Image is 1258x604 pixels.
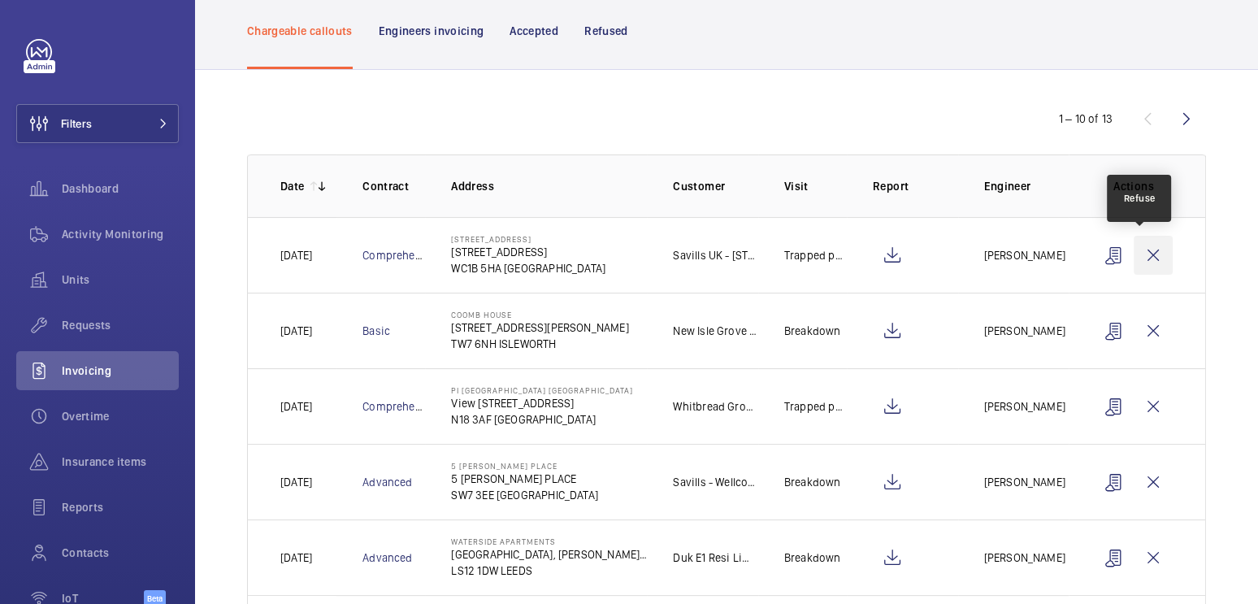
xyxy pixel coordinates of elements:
[247,23,353,39] p: Chargeable callouts
[451,260,605,276] p: WC1B 5HA [GEOGRAPHIC_DATA]
[280,178,304,194] p: Date
[451,395,633,411] p: View [STREET_ADDRESS]
[362,324,390,337] a: Basic
[784,550,841,566] p: Breakdown
[280,398,312,415] p: [DATE]
[984,398,1065,415] p: [PERSON_NAME]
[62,180,179,197] span: Dashboard
[673,178,757,194] p: Customer
[362,476,412,489] a: Advanced
[62,545,179,561] span: Contacts
[61,115,92,132] span: Filters
[873,178,957,194] p: Report
[451,336,628,352] p: TW7 6NH ISLEWORTH
[784,323,841,339] p: Breakdown
[451,244,605,260] p: [STREET_ADDRESS]
[280,323,312,339] p: [DATE]
[673,398,757,415] p: Whitbread Group PLC
[379,23,484,39] p: Engineers invoicing
[62,363,179,379] span: Invoicing
[62,317,179,333] span: Requests
[62,272,179,288] span: Units
[62,408,179,424] span: Overtime
[280,550,312,566] p: [DATE]
[362,551,412,564] a: Advanced
[584,23,627,39] p: Refused
[362,400,442,413] a: Comprehensive
[451,471,598,487] p: 5 [PERSON_NAME] PLACE
[16,104,179,143] button: Filters
[451,563,647,579] p: LS12 1DW LEEDS
[451,385,633,395] p: PI [GEOGRAPHIC_DATA] [GEOGRAPHIC_DATA]
[784,178,847,194] p: Visit
[451,546,647,563] p: [GEOGRAPHIC_DATA], [PERSON_NAME][GEOGRAPHIC_DATA]
[984,323,1065,339] p: [PERSON_NAME]
[984,550,1065,566] p: [PERSON_NAME]
[451,178,647,194] p: Address
[784,398,847,415] p: Trapped passenger
[451,234,605,244] p: [STREET_ADDRESS]
[62,499,179,515] span: Reports
[451,537,647,546] p: Waterside Apartments
[673,474,757,490] p: Savills - Wellcome Trust
[1123,191,1155,206] div: Refuse
[510,23,558,39] p: Accepted
[984,247,1065,263] p: [PERSON_NAME]
[451,487,598,503] p: SW7 3EE [GEOGRAPHIC_DATA]
[984,474,1065,490] p: [PERSON_NAME]
[362,249,442,262] a: Comprehensive
[1059,111,1113,127] div: 1 – 10 of 13
[280,247,312,263] p: [DATE]
[451,411,633,428] p: N18 3AF [GEOGRAPHIC_DATA]
[1095,178,1173,194] p: Actions
[784,247,847,263] p: Trapped passenger
[451,319,628,336] p: [STREET_ADDRESS][PERSON_NAME]
[673,550,757,566] p: Duk E1 Resi Limited and Duke E2 Resi Limited - Waterside Apartments
[984,178,1069,194] p: Engineer
[451,461,598,471] p: 5 [PERSON_NAME] PLACE
[62,226,179,242] span: Activity Monitoring
[362,178,425,194] p: Contract
[784,474,841,490] p: Breakdown
[280,474,312,490] p: [DATE]
[673,247,757,263] p: Savills UK - [STREET_ADDRESS]
[451,310,628,319] p: Coomb House
[673,323,757,339] p: New Isle Grove Developments Limited
[62,454,179,470] span: Insurance items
